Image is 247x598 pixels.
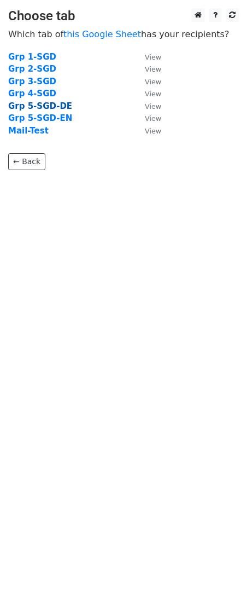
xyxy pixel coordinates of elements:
[134,101,161,111] a: View
[134,77,161,86] a: View
[134,89,161,98] a: View
[134,64,161,74] a: View
[8,52,56,62] a: Grp 1-SGD
[145,102,161,111] small: View
[8,77,56,86] a: Grp 3-SGD
[134,126,161,136] a: View
[145,65,161,73] small: View
[8,101,72,111] a: Grp 5-SGD-DE
[145,53,161,61] small: View
[8,89,56,98] a: Grp 4-SGD
[145,90,161,98] small: View
[134,113,161,123] a: View
[8,28,239,40] p: Which tab of has your recipients?
[134,52,161,62] a: View
[145,78,161,86] small: View
[8,64,56,74] a: Grp 2-SGD
[192,545,247,598] iframe: Chat Widget
[145,114,161,123] small: View
[8,126,49,136] a: Mail-Test
[8,8,239,24] h3: Choose tab
[8,153,45,170] a: ← Back
[145,127,161,135] small: View
[63,29,141,39] a: this Google Sheet
[8,113,72,123] a: Grp 5-SGD-EN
